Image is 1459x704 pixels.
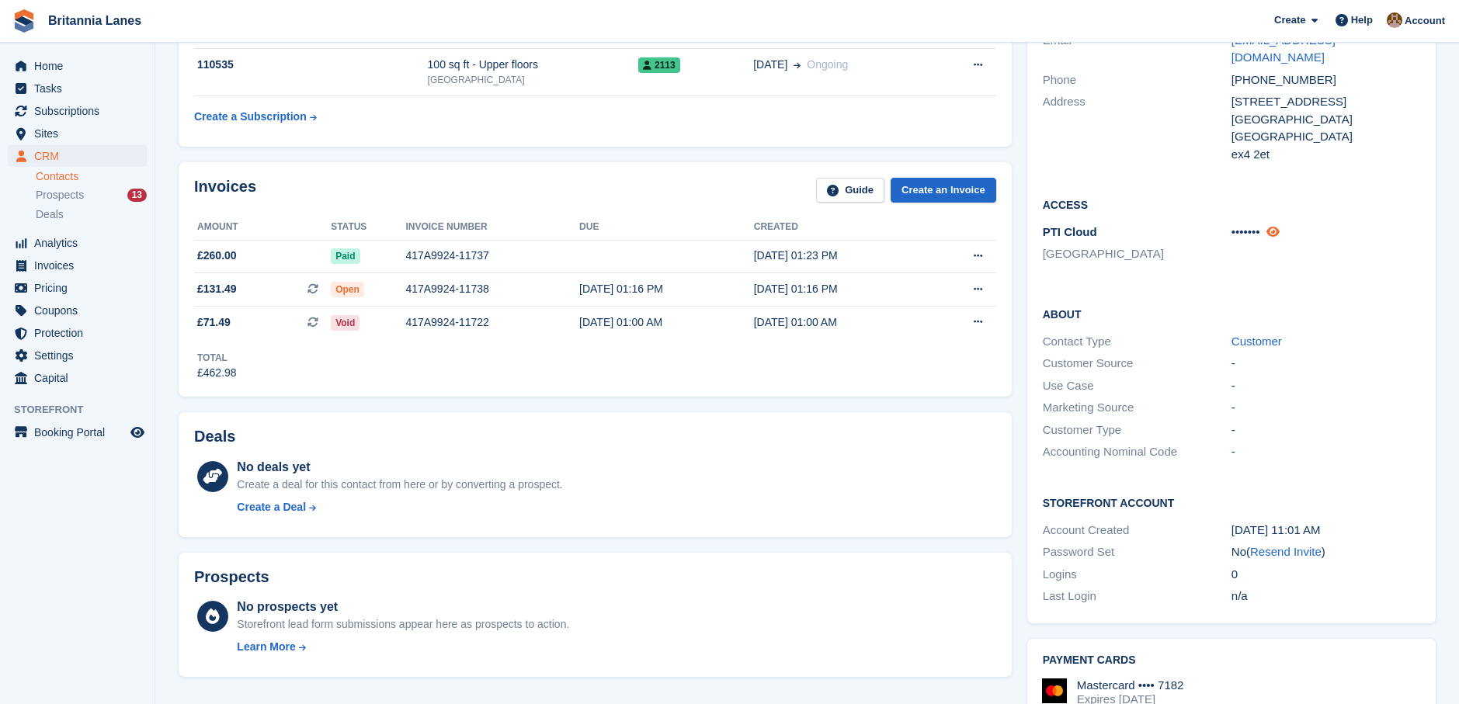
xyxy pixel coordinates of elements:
[128,423,147,442] a: Preview store
[1043,654,1420,667] h2: Payment cards
[753,57,787,73] span: [DATE]
[194,428,235,446] h2: Deals
[194,109,307,125] div: Create a Subscription
[34,123,127,144] span: Sites
[428,57,638,73] div: 100 sq ft - Upper floors
[36,206,147,223] a: Deals
[331,215,405,240] th: Status
[237,598,569,616] div: No prospects yet
[8,123,147,144] a: menu
[8,367,147,389] a: menu
[237,616,569,633] div: Storefront lead form submissions appear here as prospects to action.
[34,345,127,366] span: Settings
[197,351,237,365] div: Total
[237,639,569,655] a: Learn More
[754,281,929,297] div: [DATE] 01:16 PM
[1043,494,1420,510] h2: Storefront Account
[8,300,147,321] a: menu
[1387,12,1402,28] img: Admin
[1043,225,1097,238] span: PTI Cloud
[579,314,754,331] div: [DATE] 01:00 AM
[194,57,428,73] div: 110535
[1231,71,1420,89] div: [PHONE_NUMBER]
[34,255,127,276] span: Invoices
[197,281,237,297] span: £131.49
[638,57,680,73] span: 2113
[754,215,929,240] th: Created
[1246,545,1325,558] span: ( )
[8,100,147,122] a: menu
[194,215,331,240] th: Amount
[237,458,562,477] div: No deals yet
[194,178,256,203] h2: Invoices
[34,322,127,344] span: Protection
[1351,12,1373,28] span: Help
[34,300,127,321] span: Coupons
[1405,13,1445,29] span: Account
[1043,588,1231,605] div: Last Login
[8,255,147,276] a: menu
[194,568,269,586] h2: Prospects
[1250,545,1322,558] a: Resend Invite
[1231,443,1420,461] div: -
[405,314,579,331] div: 417A9924-11722
[754,314,929,331] div: [DATE] 01:00 AM
[34,55,127,77] span: Home
[1043,245,1231,263] li: [GEOGRAPHIC_DATA]
[36,207,64,222] span: Deals
[1231,522,1420,539] div: [DATE] 11:01 AM
[127,189,147,202] div: 13
[197,248,237,264] span: £260.00
[1274,12,1305,28] span: Create
[331,248,360,264] span: Paid
[1043,566,1231,584] div: Logins
[34,277,127,299] span: Pricing
[237,499,562,515] a: Create a Deal
[405,215,579,240] th: Invoice number
[428,73,638,87] div: [GEOGRAPHIC_DATA]
[34,421,127,443] span: Booking Portal
[1231,566,1420,584] div: 0
[8,78,147,99] a: menu
[405,248,579,264] div: 417A9924-11737
[1043,377,1231,395] div: Use Case
[8,145,147,167] a: menu
[1231,377,1420,395] div: -
[8,322,147,344] a: menu
[754,248,929,264] div: [DATE] 01:23 PM
[1043,333,1231,351] div: Contact Type
[405,281,579,297] div: 417A9924-11738
[12,9,36,33] img: stora-icon-8386f47178a22dfd0bd8f6a31ec36ba5ce8667c1dd55bd0f319d3a0aa187defe.svg
[36,169,147,184] a: Contacts
[34,145,127,167] span: CRM
[36,188,84,203] span: Prospects
[8,345,147,366] a: menu
[34,78,127,99] span: Tasks
[197,365,237,381] div: £462.98
[34,232,127,254] span: Analytics
[1231,128,1420,146] div: [GEOGRAPHIC_DATA]
[197,314,231,331] span: £71.49
[34,367,127,389] span: Capital
[1043,355,1231,373] div: Customer Source
[579,281,754,297] div: [DATE] 01:16 PM
[816,178,884,203] a: Guide
[237,477,562,493] div: Create a deal for this contact from here or by converting a prospect.
[1043,71,1231,89] div: Phone
[194,102,317,131] a: Create a Subscription
[1077,678,1184,692] div: Mastercard •••• 7182
[1042,678,1067,703] img: Mastercard Logo
[34,100,127,122] span: Subscriptions
[579,215,754,240] th: Due
[1043,196,1420,212] h2: Access
[1231,355,1420,373] div: -
[8,232,147,254] a: menu
[237,639,295,655] div: Learn More
[8,55,147,77] a: menu
[331,315,360,331] span: Void
[1231,146,1420,164] div: ex4 2et
[14,402,155,418] span: Storefront
[42,8,148,33] a: Britannia Lanes
[1043,93,1231,163] div: Address
[807,58,848,71] span: Ongoing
